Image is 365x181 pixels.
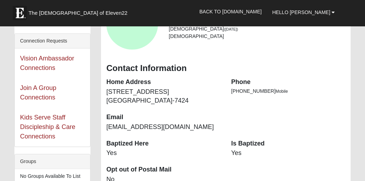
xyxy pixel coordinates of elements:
li: [DEMOGRAPHIC_DATA] [169,25,345,33]
span: The [DEMOGRAPHIC_DATA] of Eleven22 [29,9,127,17]
a: Back to [DOMAIN_NAME] [194,3,267,20]
a: Vision Ambassador Connections [20,55,74,71]
a: The [DEMOGRAPHIC_DATA] of Eleven22 [9,2,150,20]
dd: Yes [106,149,220,158]
dd: [STREET_ADDRESS] [GEOGRAPHIC_DATA]-7424 [106,88,220,105]
small: ([DATE]) [224,27,238,31]
span: Mobile [276,89,288,94]
dd: [EMAIL_ADDRESS][DOMAIN_NAME] [106,123,220,132]
h3: Contact Information [106,63,345,73]
li: [DEMOGRAPHIC_DATA] [169,33,345,40]
dd: Yes [231,149,345,158]
img: Eleven22 logo [13,6,27,20]
dt: Opt out of Postal Mail [106,165,220,174]
dt: Phone [231,78,345,87]
dt: Baptized Here [106,139,220,148]
a: Join A Group Connections [20,84,56,101]
a: Hello [PERSON_NAME] [267,4,340,21]
dt: Is Baptized [231,139,345,148]
div: Connection Requests [15,34,90,49]
dt: Home Address [106,78,220,87]
div: Groups [15,154,90,169]
dt: Email [106,113,220,122]
li: [PHONE_NUMBER] [231,88,345,95]
a: Kids Serve Staff Discipleship & Care Connections [20,114,75,140]
span: Hello [PERSON_NAME] [272,9,330,15]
